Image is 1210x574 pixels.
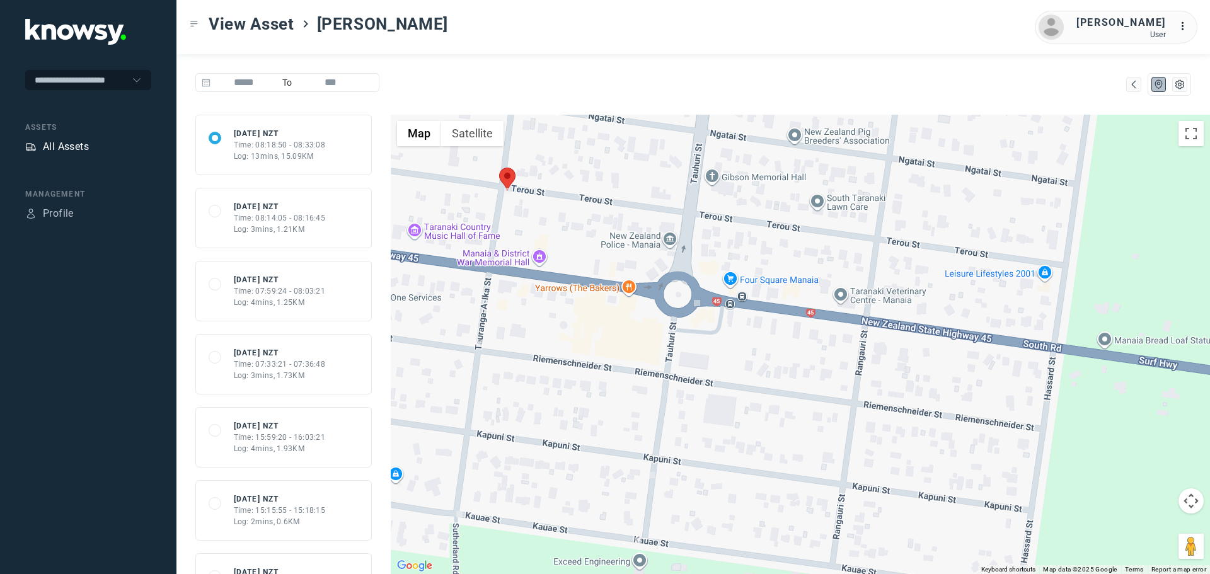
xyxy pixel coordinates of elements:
div: Log: 3mins, 1.73KM [234,370,326,381]
div: Profile [25,208,37,219]
div: Map [1153,79,1165,90]
button: Toggle fullscreen view [1178,121,1204,146]
button: Drag Pegman onto the map to open Street View [1178,534,1204,559]
div: Log: 4mins, 1.25KM [234,297,326,308]
div: [DATE] NZT [234,201,326,212]
div: Log: 3mins, 1.21KM [234,224,326,235]
div: [DATE] NZT [234,274,326,285]
div: Toggle Menu [190,20,199,28]
div: Log: 4mins, 1.93KM [234,443,326,454]
span: [PERSON_NAME] [317,13,448,35]
button: Map camera controls [1178,488,1204,514]
div: : [1178,19,1194,34]
div: Time: 07:33:21 - 07:36:48 [234,359,326,370]
div: Profile [43,206,74,221]
span: View Asset [209,13,294,35]
img: Google [394,558,435,574]
tspan: ... [1179,21,1192,31]
a: ProfileProfile [25,206,74,221]
div: Assets [25,141,37,152]
div: [PERSON_NAME] [1076,15,1166,30]
a: Open this area in Google Maps (opens a new window) [394,558,435,574]
div: Log: 13mins, 15.09KM [234,151,326,162]
div: [DATE] NZT [234,128,326,139]
div: Time: 07:59:24 - 08:03:21 [234,285,326,297]
div: Time: 15:59:20 - 16:03:21 [234,432,326,443]
span: Map data ©2025 Google [1043,566,1117,573]
span: To [277,73,297,92]
div: List [1174,79,1185,90]
div: User [1076,30,1166,39]
img: Application Logo [25,19,126,45]
div: [DATE] NZT [234,347,326,359]
img: avatar.png [1039,14,1064,40]
button: Show satellite imagery [441,121,504,146]
div: : [1178,19,1194,36]
button: Show street map [397,121,441,146]
a: AssetsAll Assets [25,139,89,154]
div: Map [1128,79,1139,90]
div: Assets [25,122,151,133]
div: Log: 2mins, 0.6KM [234,516,326,527]
div: All Assets [43,139,89,154]
div: > [301,19,311,29]
a: Terms [1125,566,1144,573]
div: Management [25,188,151,200]
div: Time: 08:14:05 - 08:16:45 [234,212,326,224]
div: Time: 08:18:50 - 08:33:08 [234,139,326,151]
button: Keyboard shortcuts [981,565,1035,574]
div: [DATE] NZT [234,493,326,505]
a: Report a map error [1151,566,1206,573]
div: [DATE] NZT [234,420,326,432]
div: Time: 15:15:55 - 15:18:15 [234,505,326,516]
